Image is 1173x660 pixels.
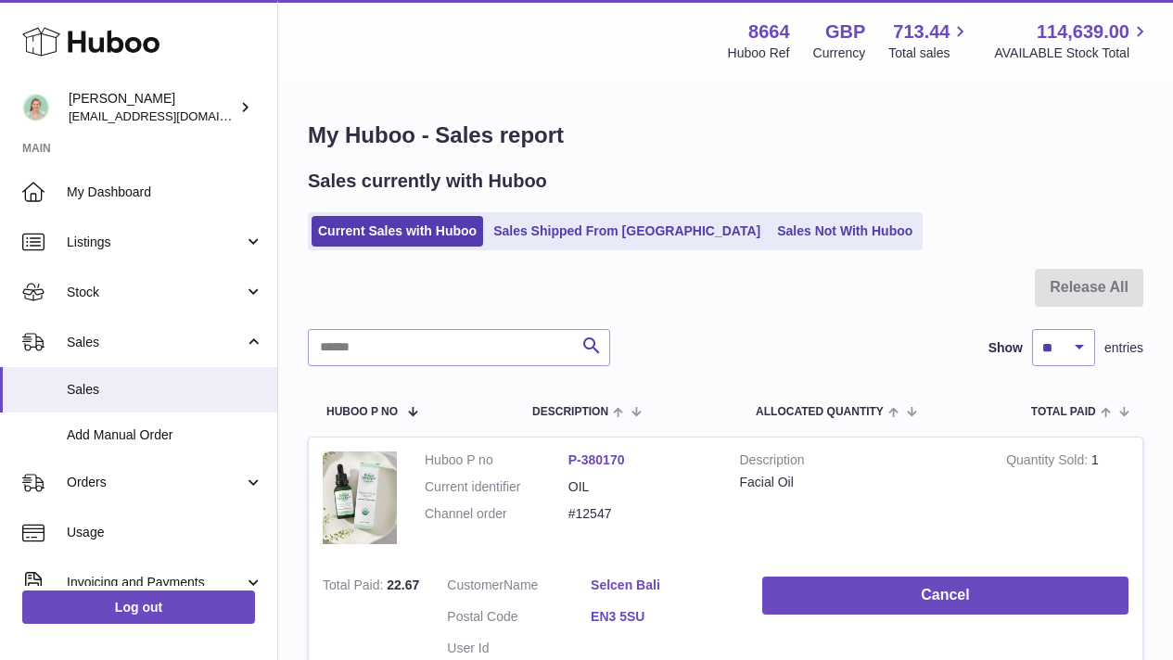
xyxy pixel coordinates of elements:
dt: Name [447,577,591,599]
span: My Dashboard [67,184,263,201]
a: P-380170 [568,452,625,467]
span: Orders [67,474,244,491]
span: Description [532,406,608,418]
span: Customer [447,577,504,592]
span: Add Manual Order [67,426,263,444]
dd: #12547 [568,505,712,523]
img: 86641712262092.png [323,451,397,545]
dd: OIL [568,478,712,496]
span: Total sales [888,44,971,62]
span: ALLOCATED Quantity [756,406,884,418]
strong: Description [740,451,979,474]
strong: 8664 [748,19,790,44]
dt: Huboo P no [425,451,568,469]
a: 114,639.00 AVAILABLE Stock Total [994,19,1151,62]
span: Stock [67,284,244,301]
span: Huboo P no [326,406,398,418]
a: Current Sales with Huboo [312,216,483,247]
span: Sales [67,334,244,351]
span: Total paid [1031,406,1096,418]
dt: Postal Code [447,608,591,630]
a: Sales Not With Huboo [771,216,919,247]
a: Sales Shipped From [GEOGRAPHIC_DATA] [487,216,767,247]
a: Selcen Bali [591,577,734,594]
span: Sales [67,381,263,399]
span: Invoicing and Payments [67,574,244,591]
div: Huboo Ref [728,44,790,62]
span: 22.67 [387,577,419,592]
div: [PERSON_NAME] [69,90,236,125]
span: [EMAIL_ADDRESS][DOMAIN_NAME] [69,108,273,123]
dt: Channel order [425,505,568,523]
span: 114,639.00 [1037,19,1129,44]
a: EN3 5SU [591,608,734,626]
h2: Sales currently with Huboo [308,169,547,194]
a: 713.44 Total sales [888,19,971,62]
button: Cancel [762,577,1128,615]
span: entries [1104,339,1143,357]
a: Log out [22,590,255,624]
dt: Current identifier [425,478,568,496]
span: 713.44 [893,19,950,44]
strong: GBP [825,19,865,44]
span: Listings [67,234,244,251]
strong: Quantity Sold [1006,452,1091,472]
h1: My Huboo - Sales report [308,121,1143,150]
img: hello@thefacialcuppingexpert.com [22,94,50,121]
strong: Total Paid [323,577,387,597]
dt: User Id [447,640,591,657]
div: Currency [813,44,866,62]
span: Usage [67,524,263,541]
label: Show [988,339,1023,357]
div: Facial Oil [740,474,979,491]
span: AVAILABLE Stock Total [994,44,1151,62]
td: 1 [992,438,1142,564]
